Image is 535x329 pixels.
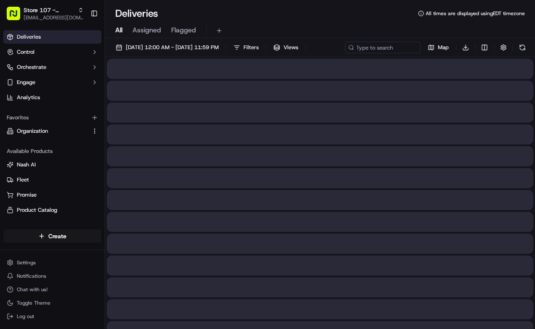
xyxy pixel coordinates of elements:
[7,191,98,199] a: Promise
[3,173,101,187] button: Fleet
[17,191,37,199] span: Promise
[345,42,421,53] input: Type to search
[7,221,98,229] a: Returns
[24,14,84,21] button: [EMAIL_ADDRESS][DOMAIN_NAME]
[17,79,35,86] span: Engage
[3,76,101,89] button: Engage
[115,25,122,35] span: All
[3,111,101,124] div: Favorites
[230,42,262,53] button: Filters
[132,25,161,35] span: Assigned
[48,232,66,240] span: Create
[438,44,449,51] span: Map
[171,25,196,35] span: Flagged
[17,94,40,101] span: Analytics
[3,61,101,74] button: Orchestrate
[17,273,46,279] span: Notifications
[7,161,98,168] a: Nash AI
[17,33,41,41] span: Deliveries
[3,218,101,232] button: Returns
[426,10,525,17] span: All times are displayed using EDT timezone
[3,270,101,282] button: Notifications
[17,206,57,214] span: Product Catalog
[283,44,298,51] span: Views
[3,188,101,202] button: Promise
[17,221,36,229] span: Returns
[3,3,87,24] button: Store 107 - Prentice Hospital (Just Salad)[EMAIL_ADDRESS][DOMAIN_NAME]
[3,45,101,59] button: Control
[3,30,101,44] a: Deliveries
[424,42,453,53] button: Map
[244,44,259,51] span: Filters
[17,259,36,266] span: Settings
[3,124,101,138] button: Organization
[17,286,48,293] span: Chat with us!
[17,63,46,71] span: Orchestrate
[112,42,222,53] button: [DATE] 12:00 AM - [DATE] 11:59 PM
[7,127,88,135] a: Organization
[3,158,101,171] button: Nash AI
[17,48,34,56] span: Control
[126,44,219,51] span: [DATE] 12:00 AM - [DATE] 11:59 PM
[3,145,101,158] div: Available Products
[17,127,48,135] span: Organization
[17,313,34,320] span: Log out
[516,42,528,53] button: Refresh
[3,311,101,322] button: Log out
[3,257,101,268] button: Settings
[3,284,101,295] button: Chat with us!
[17,176,29,184] span: Fleet
[3,91,101,104] a: Analytics
[3,203,101,217] button: Product Catalog
[270,42,302,53] button: Views
[24,6,74,14] button: Store 107 - Prentice Hospital (Just Salad)
[7,206,98,214] a: Product Catalog
[7,176,98,184] a: Fleet
[3,297,101,309] button: Toggle Theme
[17,300,50,306] span: Toggle Theme
[115,7,158,20] h1: Deliveries
[17,161,36,168] span: Nash AI
[3,229,101,243] button: Create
